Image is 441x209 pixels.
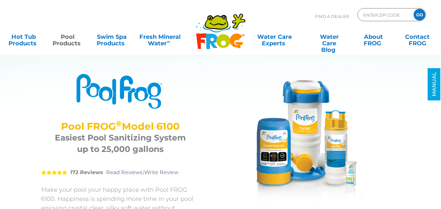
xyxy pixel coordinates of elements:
strong: 172 Reviews [70,169,103,175]
h3: Easiest Pool Sanitizing System up to 25,000 gallons [49,132,191,155]
sup: ® [116,119,122,128]
a: Water CareBlog [312,30,346,43]
a: ContactFROG [400,30,434,43]
sup: ∞ [167,39,170,44]
a: PoolProducts [51,30,85,43]
a: Water CareExperts [247,30,302,43]
a: Fresh MineralWater∞ [139,30,181,43]
input: GO [414,9,425,21]
a: Read Reviews [106,169,143,175]
span: 5 [41,170,67,175]
a: AboutFROG [356,30,390,43]
a: MANUAL [428,68,441,100]
p: Find A Dealer [315,8,349,24]
a: Hot TubProducts [7,30,41,43]
div: | [41,160,199,185]
a: Swim SpaProducts [95,30,129,43]
h2: Pool FROG Model 6100 [49,121,191,132]
a: Write Review [144,169,179,175]
input: Zip Code Form [363,10,407,20]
